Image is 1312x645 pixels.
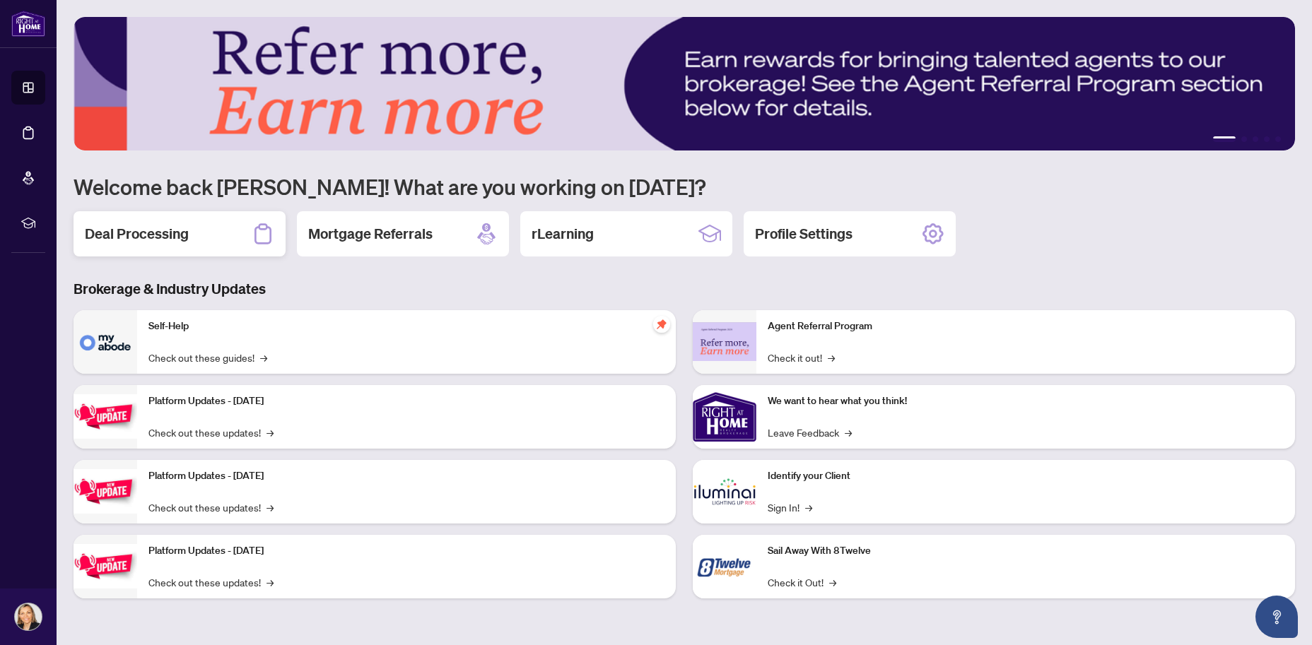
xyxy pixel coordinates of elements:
[11,11,45,37] img: logo
[532,224,594,244] h2: rLearning
[755,224,853,244] h2: Profile Settings
[1255,596,1298,638] button: Open asap
[805,499,812,515] span: →
[85,224,189,244] h2: Deal Processing
[1253,136,1258,142] button: 3
[829,574,836,590] span: →
[1213,136,1236,142] button: 1
[148,468,664,484] p: Platform Updates - [DATE]
[266,574,274,590] span: →
[148,350,267,365] a: Check out these guides!→
[768,499,812,515] a: Sign In!→
[1241,136,1247,142] button: 2
[15,603,42,630] img: Profile Icon
[845,425,852,440] span: →
[768,425,852,440] a: Leave Feedback→
[74,310,137,374] img: Self-Help
[74,17,1295,150] img: Slide 0
[693,385,756,449] img: We want to hear what you think!
[768,543,1284,559] p: Sail Away With 8Twelve
[768,574,836,590] a: Check it Out!→
[74,279,1295,299] h3: Brokerage & Industry Updates
[74,394,137,439] img: Platform Updates - July 21, 2025
[266,499,274,515] span: →
[148,425,274,440] a: Check out these updates!→
[693,460,756,523] img: Identify your Client
[308,224,433,244] h2: Mortgage Referrals
[693,322,756,361] img: Agent Referral Program
[260,350,267,365] span: →
[74,469,137,514] img: Platform Updates - July 8, 2025
[148,499,274,515] a: Check out these updates!→
[266,425,274,440] span: →
[74,173,1295,200] h1: Welcome back [PERSON_NAME]! What are you working on [DATE]?
[693,535,756,598] img: Sail Away With 8Twelve
[1264,136,1270,142] button: 4
[828,350,835,365] span: →
[148,543,664,559] p: Platform Updates - [DATE]
[768,350,835,365] a: Check it out!→
[148,574,274,590] a: Check out these updates!→
[768,393,1284,409] p: We want to hear what you think!
[1275,136,1281,142] button: 5
[768,319,1284,334] p: Agent Referral Program
[768,468,1284,484] p: Identify your Client
[653,316,670,333] span: pushpin
[74,544,137,588] img: Platform Updates - June 23, 2025
[148,393,664,409] p: Platform Updates - [DATE]
[148,319,664,334] p: Self-Help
